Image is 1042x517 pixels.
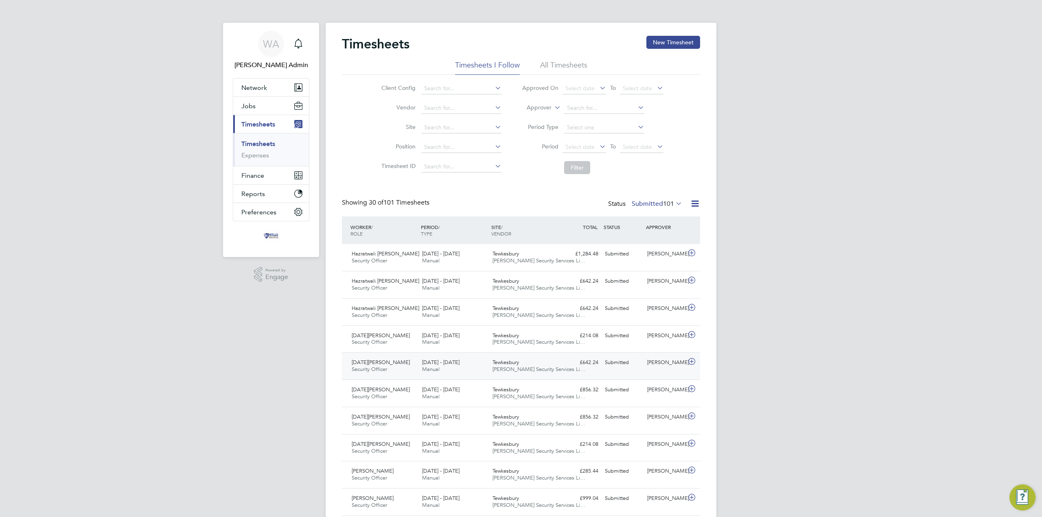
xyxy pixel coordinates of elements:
[602,410,644,424] div: Submitted
[233,166,309,184] button: Finance
[455,60,520,75] li: Timesheets I Follow
[493,474,585,481] span: [PERSON_NAME] Security Services Li…
[352,393,387,400] span: Security Officer
[421,83,501,94] input: Search for...
[491,230,511,237] span: VENDOR
[559,492,602,505] div: £999.04
[515,104,552,112] label: Approver
[1009,484,1035,510] button: Engage Resource Center
[342,199,431,207] div: Showing
[352,305,419,312] span: Hazratwali [PERSON_NAME]
[241,140,275,148] a: Timesheets
[422,277,460,284] span: [DATE] - [DATE]
[559,356,602,369] div: £642.24
[602,492,644,505] div: Submitted
[489,220,560,241] div: SITE
[493,305,519,312] span: Tewkesbury
[493,332,519,339] span: Tewkesbury
[422,441,460,447] span: [DATE] - [DATE]
[233,185,309,203] button: Reports
[352,447,387,454] span: Security Officer
[352,467,394,474] span: [PERSON_NAME]
[644,383,686,397] div: [PERSON_NAME]
[233,79,309,96] button: Network
[493,413,519,420] span: Tewkesbury
[564,122,644,133] input: Select one
[663,200,674,208] span: 101
[644,492,686,505] div: [PERSON_NAME]
[522,123,558,131] label: Period Type
[422,495,460,502] span: [DATE] - [DATE]
[493,250,519,257] span: Tewkesbury
[241,172,264,179] span: Finance
[565,85,595,92] span: Select date
[493,312,585,318] span: [PERSON_NAME] Security Services Li…
[421,122,501,133] input: Search for...
[644,329,686,342] div: [PERSON_NAME]
[559,275,602,288] div: £642.24
[644,302,686,315] div: [PERSON_NAME]
[602,438,644,451] div: Submitted
[559,438,602,451] div: £214.08
[522,84,558,92] label: Approved On
[493,359,519,366] span: Tewkesbury
[565,143,595,151] span: Select date
[371,224,373,230] span: /
[352,441,410,447] span: [DATE][PERSON_NAME]
[493,420,585,427] span: [PERSON_NAME] Security Services Li…
[493,257,585,264] span: [PERSON_NAME] Security Services Li…
[644,410,686,424] div: [PERSON_NAME]
[422,502,440,508] span: Manual
[602,220,644,234] div: STATUS
[379,143,416,150] label: Position
[233,133,309,166] div: Timesheets
[352,338,387,345] span: Security Officer
[646,36,700,49] button: New Timesheet
[233,203,309,221] button: Preferences
[233,31,309,70] a: WA[PERSON_NAME] Admin
[379,104,416,111] label: Vendor
[422,359,460,366] span: [DATE] - [DATE]
[493,386,519,393] span: Tewkesbury
[241,102,256,110] span: Jobs
[241,120,275,128] span: Timesheets
[352,277,419,284] span: Hazratwali [PERSON_NAME]
[422,312,440,318] span: Manual
[522,143,558,150] label: Period
[602,356,644,369] div: Submitted
[233,60,309,70] span: Wills Admin
[352,386,410,393] span: [DATE][PERSON_NAME]
[602,302,644,315] div: Submitted
[350,230,363,237] span: ROLE
[233,115,309,133] button: Timesheets
[352,366,387,373] span: Security Officer
[422,447,440,454] span: Manual
[493,284,585,291] span: [PERSON_NAME] Security Services Li…
[421,161,501,172] input: Search for...
[602,465,644,478] div: Submitted
[644,220,686,234] div: APPROVER
[352,250,419,257] span: Hazratwali [PERSON_NAME]
[602,247,644,261] div: Submitted
[422,420,440,427] span: Manual
[564,103,644,114] input: Search for...
[421,230,432,237] span: TYPE
[493,338,585,345] span: [PERSON_NAME] Security Services Li…
[422,250,460,257] span: [DATE] - [DATE]
[342,36,409,52] h2: Timesheets
[352,413,410,420] span: [DATE][PERSON_NAME]
[559,383,602,397] div: £856.32
[254,267,289,282] a: Powered byEngage
[493,447,585,454] span: [PERSON_NAME] Security Services Li…
[493,467,519,474] span: Tewkesbury
[632,200,682,208] label: Submitted
[422,305,460,312] span: [DATE] - [DATE]
[644,275,686,288] div: [PERSON_NAME]
[644,465,686,478] div: [PERSON_NAME]
[352,420,387,427] span: Security Officer
[422,257,440,264] span: Manual
[559,302,602,315] div: £642.24
[421,142,501,153] input: Search for...
[501,224,503,230] span: /
[559,329,602,342] div: £214.08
